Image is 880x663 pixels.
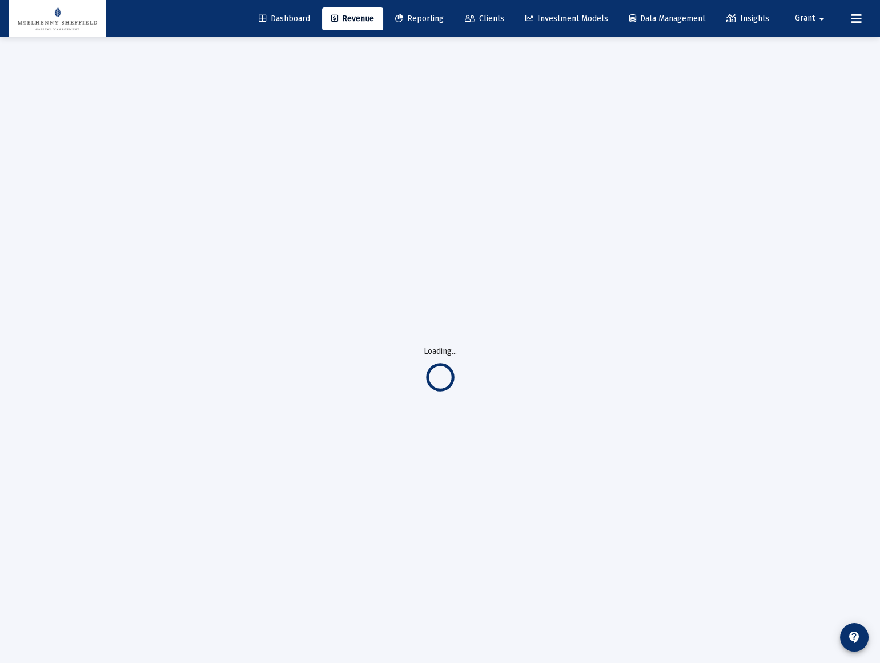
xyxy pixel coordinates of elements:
[847,630,861,644] mat-icon: contact_support
[250,7,319,30] a: Dashboard
[815,7,829,30] mat-icon: arrow_drop_down
[629,14,705,23] span: Data Management
[395,14,444,23] span: Reporting
[465,14,504,23] span: Clients
[525,14,608,23] span: Investment Models
[717,7,778,30] a: Insights
[620,7,714,30] a: Data Management
[18,7,97,30] img: Dashboard
[259,14,310,23] span: Dashboard
[456,7,513,30] a: Clients
[726,14,769,23] span: Insights
[795,14,815,23] span: Grant
[331,14,374,23] span: Revenue
[781,7,842,30] button: Grant
[386,7,453,30] a: Reporting
[322,7,383,30] a: Revenue
[516,7,617,30] a: Investment Models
